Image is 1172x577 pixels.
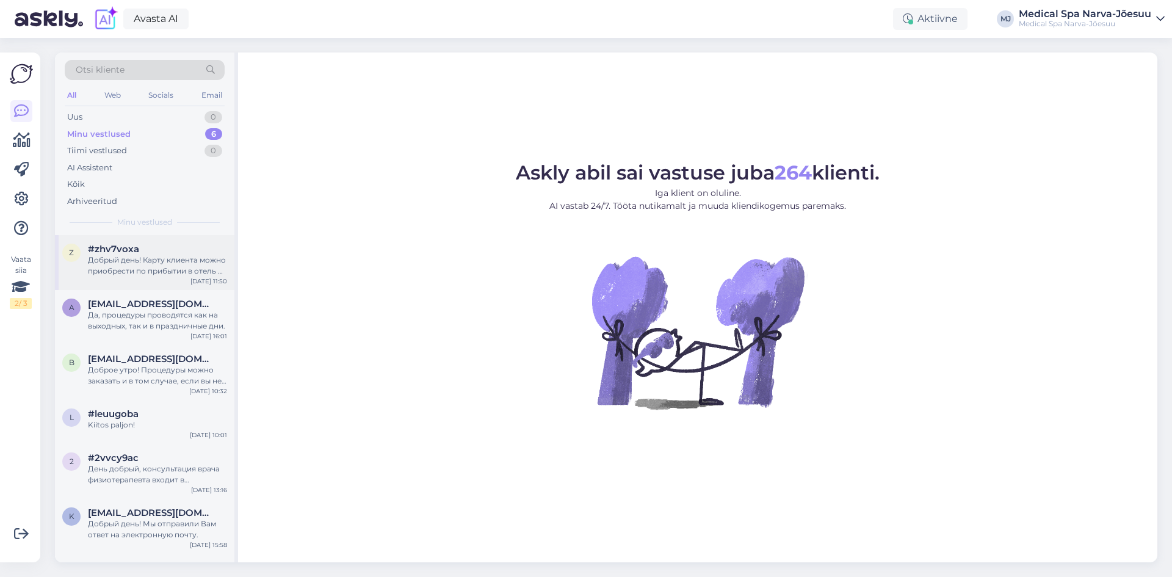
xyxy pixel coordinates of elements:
div: Medical Spa Narva-Jõesuu [1019,9,1151,19]
span: l [70,413,74,422]
div: Web [102,87,123,103]
a: Medical Spa Narva-JõesuuMedical Spa Narva-Jõesuu [1019,9,1165,29]
div: Aktiivne [893,8,968,30]
div: Arhiveeritud [67,195,117,208]
span: Minu vestlused [117,217,172,228]
div: [DATE] 10:01 [190,430,227,440]
div: 2 / 3 [10,298,32,309]
span: #zhv7voxa [88,244,139,255]
div: Kiitos paljon! [88,419,227,430]
div: Да, процедуры проводятся как на выходных, так и в праздничные дни. [88,310,227,332]
div: AI Assistent [67,162,112,174]
div: Добрый день! Карту клиента можно приобрести по прибытии в отель и сразу же ей воспользоваться для... [88,255,227,277]
div: [DATE] 10:32 [189,386,227,396]
div: Добрый день! Мы отправили Вам ответ на электронную почту. [88,518,227,540]
div: 6 [205,128,222,140]
span: Askly abil sai vastuse juba klienti. [516,161,880,184]
img: Askly Logo [10,62,33,85]
div: Uus [67,111,82,123]
b: 264 [775,161,812,184]
div: Medical Spa Narva-Jõesuu [1019,19,1151,29]
span: #leuugoba [88,408,139,419]
img: No Chat active [588,222,808,442]
div: Socials [146,87,176,103]
span: k [69,512,74,521]
span: a [69,303,74,312]
div: Vaata siia [10,254,32,309]
div: Kõik [67,178,85,191]
p: Iga klient on oluline. AI vastab 24/7. Tööta nutikamalt ja muuda kliendikogemus paremaks. [516,187,880,212]
div: All [65,87,79,103]
img: explore-ai [93,6,118,32]
div: [DATE] 11:50 [190,277,227,286]
span: #2vvcy9ac [88,452,139,463]
div: MJ [997,10,1014,27]
div: 0 [204,111,222,123]
div: Minu vestlused [67,128,131,140]
div: День добрый, консультация врача физиотерапевта входит в стоимость. [GEOGRAPHIC_DATA] [88,463,227,485]
div: [DATE] 13:16 [191,485,227,495]
span: kolk71@mail.ru [88,507,215,518]
div: [DATE] 15:58 [190,540,227,550]
span: brigitta5@list.ru [88,354,215,365]
span: b [69,358,74,367]
span: ala62@mail.ee [88,299,215,310]
a: Avasta AI [123,9,189,29]
div: Email [199,87,225,103]
div: Tiimi vestlused [67,145,127,157]
div: [DATE] 16:01 [190,332,227,341]
div: 0 [204,145,222,157]
div: Доброе утро! Процедуры можно заказать и в том случае, если вы не проживаете в нашем медицинском с... [88,365,227,386]
span: Otsi kliente [76,64,125,76]
span: 2 [70,457,74,466]
span: z [69,248,74,257]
